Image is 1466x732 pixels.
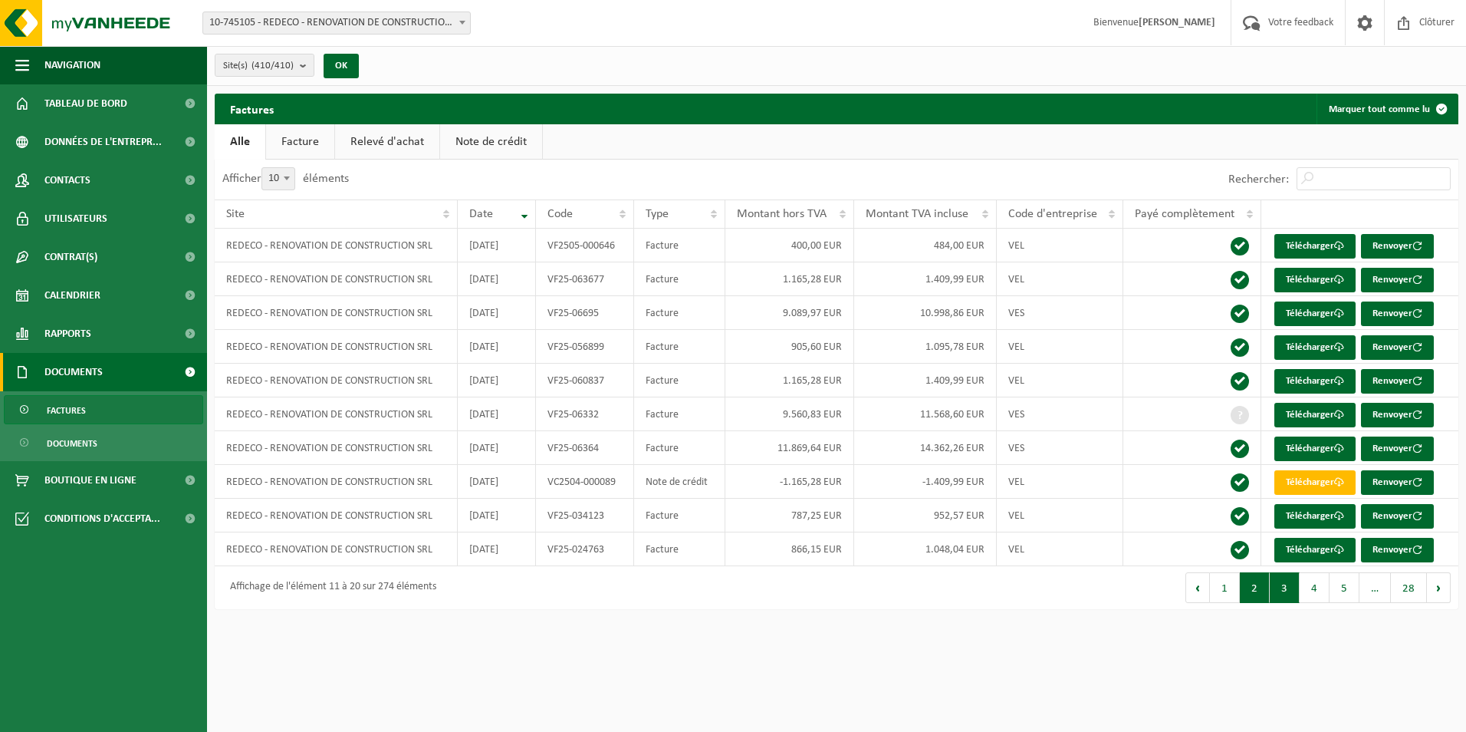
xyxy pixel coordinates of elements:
td: 905,60 EUR [725,330,854,364]
span: Contrat(s) [44,238,97,276]
button: 2 [1240,572,1270,603]
span: Site(s) [223,54,294,77]
td: -1.409,99 EUR [854,465,997,499]
label: Afficher éléments [222,173,349,185]
button: 28 [1391,572,1427,603]
td: VES [997,296,1124,330]
td: VES [997,431,1124,465]
span: Date [469,208,493,220]
td: 10.998,86 EUR [854,296,997,330]
td: VEL [997,330,1124,364]
span: Code d'entreprise [1008,208,1097,220]
td: REDECO - RENOVATION DE CONSTRUCTION SRL [215,499,458,533]
label: Rechercher: [1228,173,1289,186]
td: 1.165,28 EUR [725,262,854,296]
span: Utilisateurs [44,199,107,238]
td: Facture [634,296,725,330]
td: VEL [997,465,1124,499]
td: Note de crédit [634,465,725,499]
a: Télécharger [1274,403,1356,427]
td: Facture [634,229,725,262]
span: Code [547,208,573,220]
button: 3 [1270,572,1300,603]
td: VEL [997,364,1124,397]
td: [DATE] [458,397,536,431]
a: Télécharger [1274,437,1356,461]
td: 866,15 EUR [725,533,854,566]
td: -1.165,28 EUR [725,465,854,499]
td: [DATE] [458,499,536,533]
span: Données de l'entrepr... [44,123,162,161]
td: REDECO - RENOVATION DE CONSTRUCTION SRL [215,229,458,262]
td: 14.362,26 EUR [854,431,997,465]
td: [DATE] [458,364,536,397]
td: REDECO - RENOVATION DE CONSTRUCTION SRL [215,465,458,499]
td: Facture [634,533,725,566]
span: Documents [44,353,103,391]
span: Tableau de bord [44,84,127,123]
a: Alle [215,124,265,160]
span: 10 [261,167,295,190]
span: Payé complètement [1135,208,1234,220]
td: [DATE] [458,262,536,296]
button: Next [1427,572,1451,603]
button: OK [324,54,359,78]
span: Type [646,208,669,220]
td: 9.089,97 EUR [725,296,854,330]
button: Site(s)(410/410) [215,54,314,77]
button: Renvoyer [1361,403,1434,427]
td: 11.869,64 EUR [725,431,854,465]
button: Renvoyer [1361,234,1434,259]
span: Navigation [44,46,100,84]
td: VF25-06695 [536,296,634,330]
button: 4 [1300,572,1330,603]
td: REDECO - RENOVATION DE CONSTRUCTION SRL [215,397,458,431]
button: Renvoyer [1361,538,1434,562]
button: Marquer tout comme lu [1316,94,1457,124]
td: 400,00 EUR [725,229,854,262]
td: 11.568,60 EUR [854,397,997,431]
td: VF25-056899 [536,330,634,364]
td: [DATE] [458,296,536,330]
span: 10-745105 - REDECO - RENOVATION DE CONSTRUCTION SRL - CUESMES [202,12,471,35]
span: Montant TVA incluse [866,208,968,220]
td: Facture [634,330,725,364]
span: 10-745105 - REDECO - RENOVATION DE CONSTRUCTION SRL - CUESMES [203,12,470,34]
a: Télécharger [1274,302,1356,326]
td: VEL [997,262,1124,296]
td: [DATE] [458,465,536,499]
button: Renvoyer [1361,470,1434,495]
span: Documents [47,429,97,458]
button: 5 [1330,572,1359,603]
a: Factures [4,395,203,424]
td: 1.165,28 EUR [725,364,854,397]
span: Conditions d'accepta... [44,500,160,538]
a: Télécharger [1274,268,1356,292]
td: 787,25 EUR [725,499,854,533]
a: Télécharger [1274,504,1356,529]
td: REDECO - RENOVATION DE CONSTRUCTION SRL [215,533,458,566]
td: 1.095,78 EUR [854,330,997,364]
td: REDECO - RENOVATION DE CONSTRUCTION SRL [215,431,458,465]
a: Relevé d'achat [335,124,439,160]
td: VF25-06364 [536,431,634,465]
span: Contacts [44,161,90,199]
a: Note de crédit [440,124,542,160]
td: VF2505-000646 [536,229,634,262]
button: Renvoyer [1361,369,1434,394]
td: 1.048,04 EUR [854,533,997,566]
button: Renvoyer [1361,302,1434,326]
span: 10 [262,168,294,190]
a: Télécharger [1274,369,1356,394]
td: VEL [997,229,1124,262]
td: Facture [634,431,725,465]
button: Renvoyer [1361,504,1434,529]
td: 9.560,83 EUR [725,397,854,431]
td: VEL [997,533,1124,566]
td: REDECO - RENOVATION DE CONSTRUCTION SRL [215,262,458,296]
td: VEL [997,499,1124,533]
span: Boutique en ligne [44,461,136,500]
td: 1.409,99 EUR [854,364,997,397]
span: Calendrier [44,276,100,315]
button: Renvoyer [1361,437,1434,461]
